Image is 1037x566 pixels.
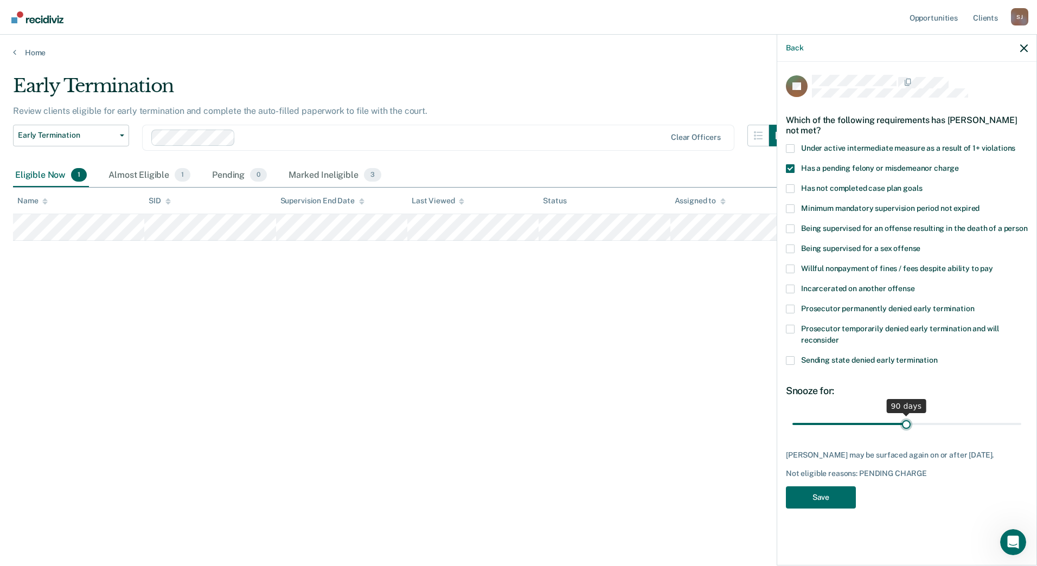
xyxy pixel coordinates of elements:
[364,168,381,182] span: 3
[250,168,267,182] span: 0
[210,164,269,188] div: Pending
[671,133,721,142] div: Clear officers
[543,196,566,205] div: Status
[786,486,856,509] button: Save
[801,264,993,273] span: Willful nonpayment of fines / fees despite ability to pay
[801,224,1028,233] span: Being supervised for an offense resulting in the death of a person
[1011,8,1028,25] div: S J
[801,144,1015,152] span: Under active intermediate measure as a result of 1+ violations
[801,244,920,253] span: Being supervised for a sex offense
[149,196,171,205] div: SID
[801,284,915,293] span: Incarcerated on another offense
[286,164,383,188] div: Marked Ineligible
[786,43,803,53] button: Back
[13,106,427,116] p: Review clients eligible for early termination and complete the auto-filled paperwork to file with...
[801,184,922,192] span: Has not completed case plan goals
[786,451,1028,460] div: [PERSON_NAME] may be surfaced again on or after [DATE].
[71,168,87,182] span: 1
[18,131,116,140] span: Early Termination
[801,164,959,172] span: Has a pending felony or misdemeanor charge
[887,399,926,413] div: 90 days
[675,196,726,205] div: Assigned to
[786,106,1028,144] div: Which of the following requirements has [PERSON_NAME] not met?
[801,356,938,364] span: Sending state denied early termination
[1000,529,1026,555] iframe: Intercom live chat
[801,304,974,313] span: Prosecutor permanently denied early termination
[13,75,791,106] div: Early Termination
[801,204,980,213] span: Minimum mandatory supervision period not expired
[412,196,464,205] div: Last Viewed
[786,385,1028,397] div: Snooze for:
[11,11,63,23] img: Recidiviz
[17,196,48,205] div: Name
[13,48,1024,57] a: Home
[1011,8,1028,25] button: Profile dropdown button
[801,324,999,344] span: Prosecutor temporarily denied early termination and will reconsider
[280,196,364,205] div: Supervision End Date
[106,164,193,188] div: Almost Eligible
[786,469,1028,478] div: Not eligible reasons: PENDING CHARGE
[13,164,89,188] div: Eligible Now
[175,168,190,182] span: 1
